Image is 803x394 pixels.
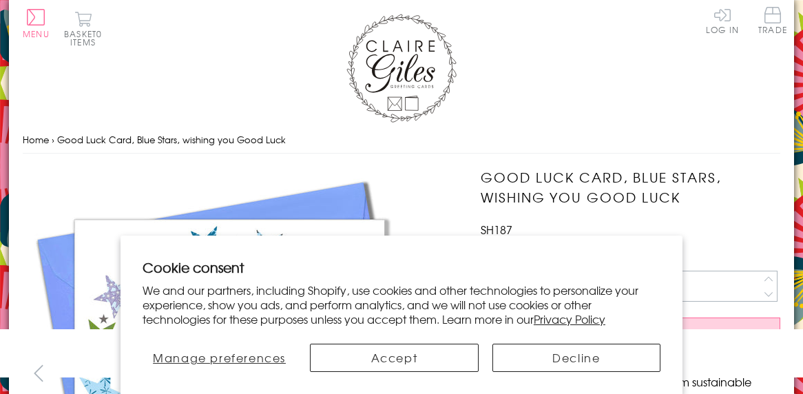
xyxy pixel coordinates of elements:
[310,344,478,372] button: Accept
[52,133,54,146] span: ›
[143,258,660,277] h2: Cookie consent
[481,167,780,207] h1: Good Luck Card, Blue Stars, wishing you Good Luck
[23,28,50,40] span: Menu
[153,349,286,366] span: Manage preferences
[534,311,605,327] a: Privacy Policy
[492,344,660,372] button: Decline
[346,14,457,123] img: Claire Giles Greetings Cards
[64,11,102,46] button: Basket0 items
[23,133,49,146] a: Home
[706,7,739,34] a: Log In
[143,344,296,372] button: Manage preferences
[758,7,787,34] span: Trade
[23,9,50,38] button: Menu
[23,126,780,154] nav: breadcrumbs
[23,357,54,388] button: prev
[143,283,660,326] p: We and our partners, including Shopify, use cookies and other technologies to personalize your ex...
[481,221,512,238] span: SH187
[70,28,102,48] span: 0 items
[758,7,787,37] a: Trade
[57,133,286,146] span: Good Luck Card, Blue Stars, wishing you Good Luck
